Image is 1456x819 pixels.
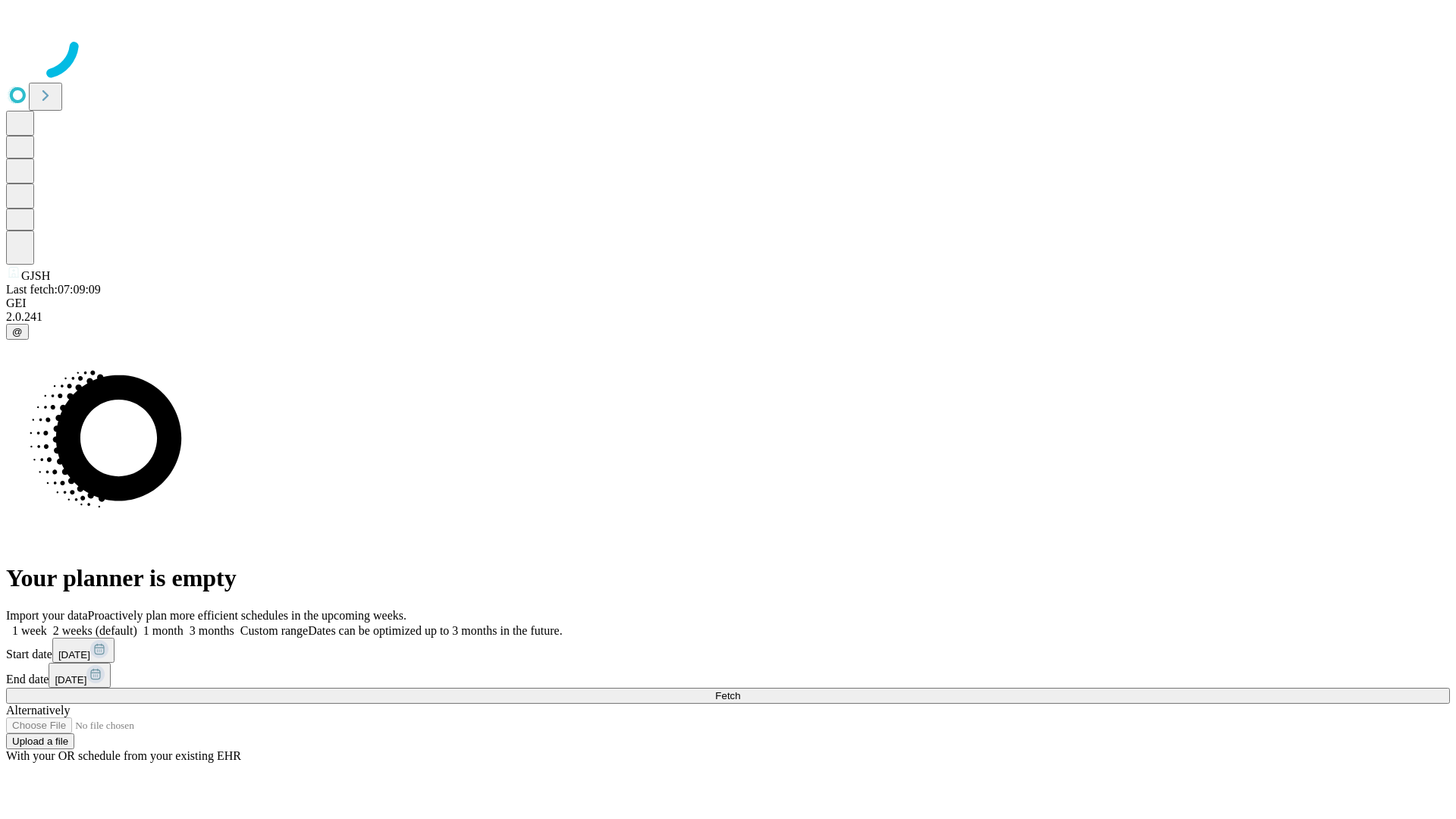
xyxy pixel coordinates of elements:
[190,624,234,637] span: 3 months
[58,649,90,661] span: [DATE]
[6,749,241,762] span: With your OR schedule from your existing EHR
[12,326,23,337] span: @
[52,638,115,663] button: [DATE]
[6,283,101,296] span: Last fetch: 07:09:09
[240,624,308,637] span: Custom range
[6,638,1450,663] div: Start date
[143,624,184,637] span: 1 month
[6,297,1450,310] div: GEI
[49,663,111,688] button: [DATE]
[53,624,137,637] span: 2 weeks (default)
[6,704,70,717] span: Alternatively
[6,663,1450,688] div: End date
[21,269,50,282] span: GJSH
[6,609,88,622] span: Import your data
[6,310,1450,324] div: 2.0.241
[715,690,740,701] span: Fetch
[12,624,47,637] span: 1 week
[88,609,406,622] span: Proactively plan more efficient schedules in the upcoming weeks.
[6,564,1450,592] h1: Your planner is empty
[6,688,1450,704] button: Fetch
[308,624,562,637] span: Dates can be optimized up to 3 months in the future.
[6,733,74,749] button: Upload a file
[55,674,86,686] span: [DATE]
[6,324,29,340] button: @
